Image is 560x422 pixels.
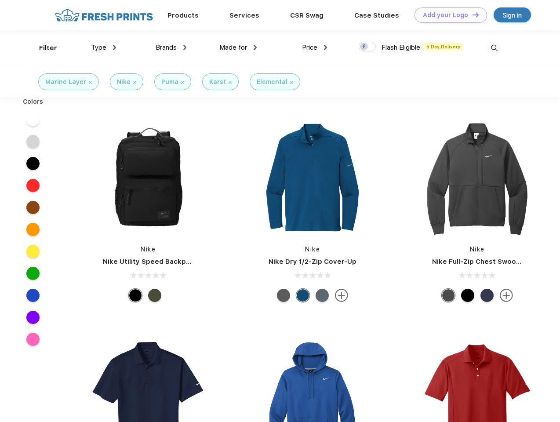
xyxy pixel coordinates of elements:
[90,119,207,236] img: func=resize&h=266
[419,119,536,236] img: func=resize&h=266
[470,246,485,253] a: Nike
[113,45,116,50] img: dropdown.png
[219,44,247,51] span: Made for
[487,41,502,55] img: desktop_search.svg
[500,289,513,302] img: more.svg
[305,246,320,253] a: Nike
[432,258,549,266] a: Nike Full-Zip Chest Swoosh Jacket
[503,10,522,20] div: Sign in
[277,289,290,302] div: Black Heather
[382,44,420,51] span: Flash Eligible
[229,11,259,19] a: Services
[423,11,468,19] div: Add your Logo
[316,289,329,302] div: Navy Heather
[335,289,348,302] img: more.svg
[89,81,92,84] img: filter_cancel.svg
[161,77,178,87] div: Puma
[480,289,494,302] div: Midnight Navy
[209,77,226,87] div: Karst
[461,289,474,302] div: Black
[473,12,479,17] img: DT
[52,7,156,23] img: fo%20logo%202.webp
[296,289,309,302] div: Gym Blue
[229,81,232,84] img: filter_cancel.svg
[91,44,106,51] span: Type
[269,258,356,266] a: Nike Dry 1/2-Zip Cover-Up
[39,43,57,53] div: Filter
[45,77,86,87] div: Marine Layer
[183,45,186,50] img: dropdown.png
[117,77,131,87] div: Nike
[129,289,142,302] div: Black
[167,11,199,19] a: Products
[133,81,136,84] img: filter_cancel.svg
[494,7,531,22] a: Sign in
[254,45,257,50] img: dropdown.png
[254,119,371,236] img: func=resize&h=266
[442,289,455,302] div: Anthracite
[156,44,177,51] span: Brands
[148,289,161,302] div: Cargo Khaki
[424,43,463,51] span: 5 Day Delivery
[290,11,324,19] a: CSR Swag
[302,44,317,51] span: Price
[324,45,327,50] img: dropdown.png
[181,81,184,84] img: filter_cancel.svg
[16,97,50,106] div: Colors
[141,246,156,253] a: Nike
[103,258,198,266] a: Nike Utility Speed Backpack
[290,81,293,84] img: filter_cancel.svg
[257,77,287,87] div: Elemental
